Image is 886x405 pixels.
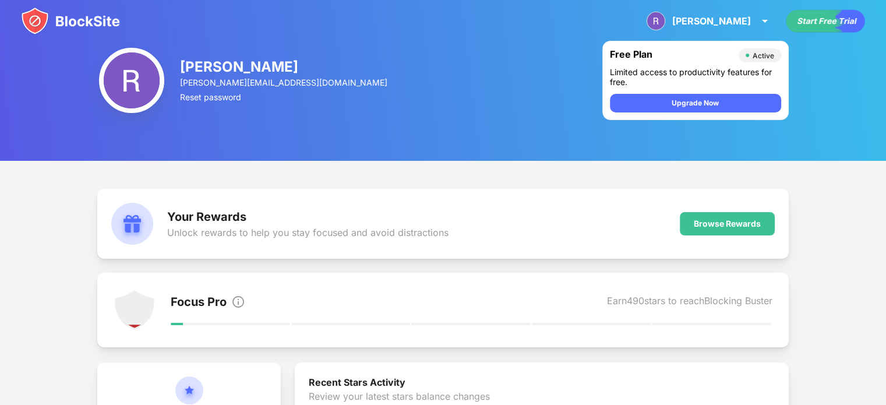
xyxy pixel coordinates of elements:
[231,295,245,309] img: info.svg
[647,12,665,30] img: ACg8ocJGL3z2Kt9t8ONc8aEugmCESHyio0LVtP0owTAZ5uKB74gXuQ=s96-c
[607,295,772,311] div: Earn 490 stars to reach Blocking Buster
[167,227,449,238] div: Unlock rewards to help you stay focused and avoid distractions
[672,97,719,109] div: Upgrade Now
[180,58,389,75] div: [PERSON_NAME]
[167,210,449,224] div: Your Rewards
[309,376,775,390] div: Recent Stars Activity
[610,48,733,62] div: Free Plan
[114,289,156,331] img: points-level-1.svg
[99,48,164,113] img: ACg8ocJGL3z2Kt9t8ONc8aEugmCESHyio0LVtP0owTAZ5uKB74gXuQ=s96-c
[180,92,389,102] div: Reset password
[694,219,761,228] div: Browse Rewards
[180,78,389,87] div: [PERSON_NAME][EMAIL_ADDRESS][DOMAIN_NAME]
[753,51,774,60] div: Active
[786,9,865,33] div: animation
[111,203,153,245] img: rewards.svg
[672,15,751,27] div: [PERSON_NAME]
[610,67,781,87] div: Limited access to productivity features for free.
[171,295,227,311] div: Focus Pro
[21,7,120,35] img: blocksite-icon.svg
